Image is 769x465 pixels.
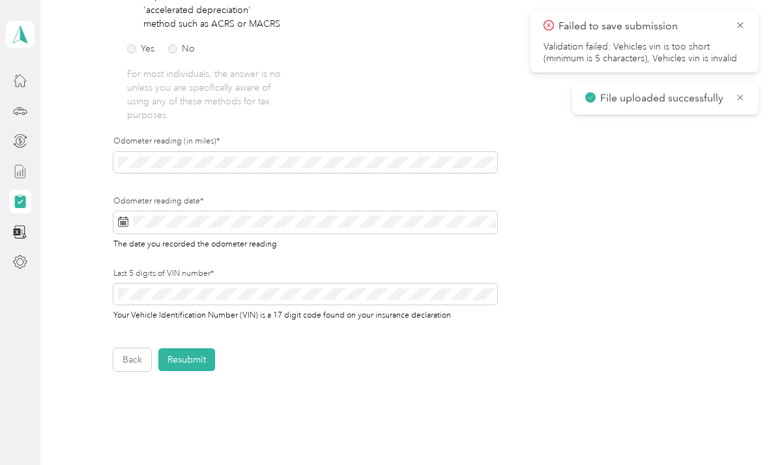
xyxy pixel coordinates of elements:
p: File uploaded successfully [600,91,726,107]
label: Last 5 digits of VIN number* [113,268,497,280]
label: Odometer reading date* [113,196,497,207]
span: Your Vehicle Identification Number (VIN) is a 17 digit code found on your insurance declaration [113,308,451,320]
span: The date you recorded the odometer reading [113,237,277,249]
label: No [168,44,195,53]
label: Yes [127,44,154,53]
label: Odometer reading (in miles)* [113,136,497,147]
button: Back [113,348,151,371]
button: Resubmit [158,348,215,371]
li: Validation failed: Vehicles vin is too short (minimum is 5 characters), Vehicles vin is invalid [544,41,746,65]
p: For most individuals, the answer is no unless you are specifically aware of using any of these me... [127,67,285,122]
p: Failed to save submission [559,18,725,35]
iframe: Everlance-gr Chat Button Frame [696,392,769,465]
